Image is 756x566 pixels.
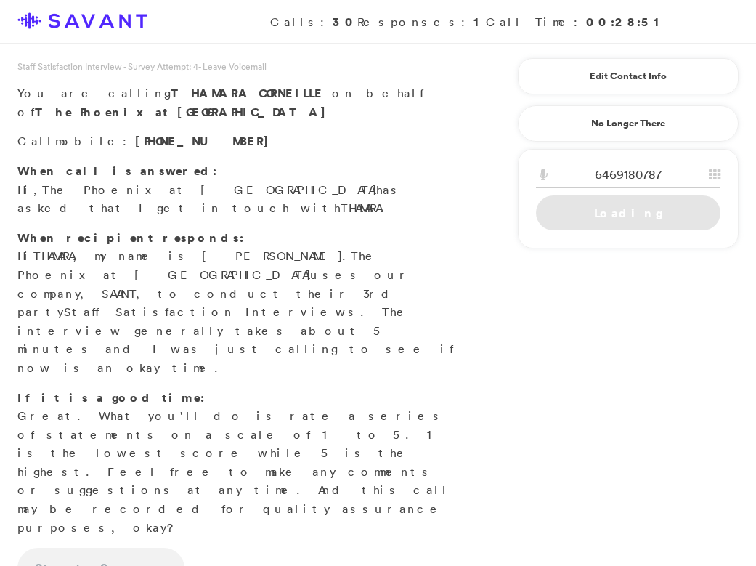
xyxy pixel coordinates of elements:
span: CORNEILLE [259,85,324,101]
a: No Longer There [518,105,739,142]
span: Staff Satisfaction Interview - Survey Attempt: 4 - Leave Voicemail [17,60,267,73]
strong: If it is a good time: [17,389,205,405]
a: Edit Contact Info [536,65,720,88]
span: The Phoenix at [GEOGRAPHIC_DATA] [17,248,381,282]
a: Loading [536,195,720,230]
span: THAMARA [171,85,251,101]
p: Hi, has asked that I get in touch with . [17,162,463,218]
p: Great. What you'll do is rate a series of statements on a scale of 1 to 5. 1 is the lowest score ... [17,389,463,538]
span: The Phoenix at [GEOGRAPHIC_DATA] [42,182,376,197]
strong: 00:28:51 [586,14,666,30]
p: Call : [17,132,463,151]
strong: When recipient responds: [17,230,244,246]
strong: 30 [333,14,357,30]
strong: When call is answered: [17,163,217,179]
p: You are calling on behalf of [17,84,463,121]
span: [PHONE_NUMBER] [135,133,276,149]
span: THAMARA [341,201,380,215]
span: mobile [55,134,123,148]
strong: The Phoenix at [GEOGRAPHIC_DATA] [35,104,333,120]
span: Staff Satisfaction Interview [64,304,348,319]
p: Hi , my name is [PERSON_NAME]. uses our company, SAVANT, to conduct their 3rd party s. The interv... [17,229,463,378]
strong: 1 [473,14,486,30]
span: THAMARA [33,248,73,263]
